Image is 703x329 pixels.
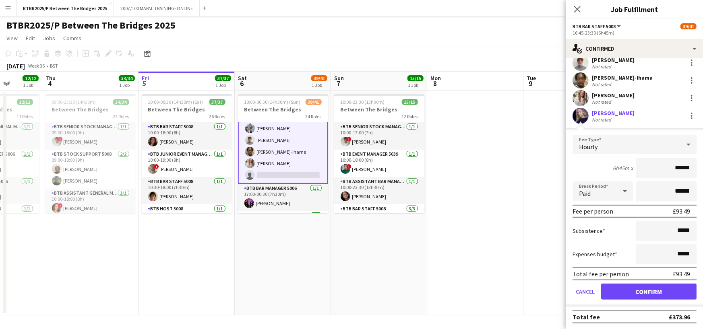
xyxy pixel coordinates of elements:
[45,150,136,189] app-card-role: BTB Stock support 50082/209:00-18:00 (9h)[PERSON_NAME][PERSON_NAME]
[402,113,418,119] span: 12 Roles
[334,106,424,113] h3: Between The Bridges
[573,23,622,29] button: BTB Bar Staff 5008
[573,207,613,215] div: Fee per person
[58,137,63,142] span: !
[592,92,635,99] div: [PERSON_NAME]
[119,82,134,88] div: 1 Job
[312,82,327,88] div: 1 Job
[402,99,418,105] span: 15/15
[306,113,322,119] span: 24 Roles
[17,99,33,105] span: 12/12
[209,113,225,119] span: 26 Roles
[6,19,176,31] h1: BTBR2025/P Between The Bridges 2025
[673,207,690,215] div: £93.49
[27,63,47,69] span: Week 36
[6,62,25,70] div: [DATE]
[573,284,598,300] button: Cancel
[592,56,635,64] div: [PERSON_NAME]
[142,74,149,82] span: Fri
[408,82,423,88] div: 1 Job
[50,63,58,69] div: BST
[429,79,441,88] span: 8
[566,4,703,14] h3: Job Fulfilment
[592,81,613,87] div: Not rated
[566,39,703,58] div: Confirmed
[573,313,600,321] div: Total fee
[333,79,344,88] span: 7
[3,33,21,43] a: View
[680,23,697,29] span: 39/41
[45,74,56,82] span: Thu
[527,74,536,82] span: Tue
[142,106,232,113] h3: Between The Bridges
[347,164,351,169] span: !
[45,94,136,213] app-job-card: 09:00-23:30 (14h30m)34/34Between The Bridges22 RolesBTB Senior Stock Manager 50061/109:00-18:00 (...
[23,33,38,43] a: Edit
[334,204,424,255] app-card-role: BTB Bar Staff 50083/310:30-17:30 (7h)
[40,33,58,43] a: Jobs
[573,23,616,29] span: BTB Bar Staff 5008
[60,33,85,43] a: Comms
[592,99,613,105] div: Not rated
[592,117,613,123] div: Not rated
[45,106,136,113] h3: Between The Bridges
[238,74,247,82] span: Sat
[334,122,424,150] app-card-role: BTB Senior Stock Manager 50061/110:00-17:00 (7h)![PERSON_NAME]
[142,94,232,213] app-job-card: 10:00-00:30 (14h30m) (Sat)37/37Between The Bridges26 RolesBTB Bar Staff 50081/110:00-18:00 (8h)[P...
[306,99,322,105] span: 39/41
[407,75,424,81] span: 15/15
[592,64,613,70] div: Not rated
[592,74,653,81] div: [PERSON_NAME]-Ihama
[579,143,598,151] span: Hourly
[244,99,301,105] span: 10:00-00:30 (14h30m) (Sun)
[63,35,81,42] span: Comms
[601,284,697,300] button: Confirm
[45,189,136,216] app-card-role: BTB Assistant General Manager 50061/110:00-18:00 (8h)![PERSON_NAME]
[334,74,344,82] span: Sun
[347,137,351,142] span: !
[573,30,697,36] div: 16:45-23:30 (6h45m)
[209,99,225,105] span: 37/37
[142,177,232,204] app-card-role: BTB Bar Staff 50081/110:30-18:00 (7h30m)[PERSON_NAME]
[334,150,424,177] app-card-role: BTB Event Manager 50391/110:00-18:00 (8h)![PERSON_NAME]
[142,122,232,150] app-card-role: BTB Bar Staff 50081/110:00-18:00 (8h)[PERSON_NAME]
[17,113,33,119] span: 11 Roles
[525,79,536,88] span: 9
[238,211,328,239] app-card-role: BTB Stock Manager 50061/1
[52,99,96,105] span: 09:00-23:30 (14h30m)
[238,108,328,184] app-card-role: BTB Bar Staff 50084/516:45-23:30 (6h45m)[PERSON_NAME][PERSON_NAME][PERSON_NAME]-Ihama[PERSON_NAME]
[341,99,385,105] span: 10:00-23:30 (13h30m)
[215,82,231,88] div: 1 Job
[334,94,424,213] app-job-card: 10:00-23:30 (13h30m)15/15Between The Bridges12 RolesBTB Senior Stock Manager 50061/110:00-17:00 (...
[238,106,328,113] h3: Between The Bridges
[26,35,35,42] span: Edit
[430,74,441,82] span: Mon
[334,177,424,204] app-card-role: BTB Assistant Bar Manager 50061/110:00-23:30 (13h30m)[PERSON_NAME]
[673,270,690,278] div: £93.49
[237,79,247,88] span: 6
[44,79,56,88] span: 4
[141,79,149,88] span: 5
[23,75,39,81] span: 12/12
[142,150,232,177] app-card-role: BTB Junior Event Manager 50391/110:00-19:00 (9h)![PERSON_NAME]
[215,75,231,81] span: 37/37
[45,122,136,150] app-card-role: BTB Senior Stock Manager 50061/109:00-18:00 (9h)![PERSON_NAME]
[311,75,327,81] span: 39/41
[238,184,328,211] app-card-role: BTB Bar Manager 50061/117:00-00:30 (7h30m)[PERSON_NAME]
[154,164,159,169] span: !
[113,99,129,105] span: 34/34
[142,204,232,232] app-card-role: BTB Host 50081/110:30-18:00 (7h30m)
[6,35,18,42] span: View
[58,203,63,208] span: !
[573,270,629,278] div: Total fee per person
[573,227,605,234] label: Subsistence
[17,0,114,16] button: BTBR2025/P Between The Bridges 2025
[113,113,129,119] span: 22 Roles
[148,99,203,105] span: 10:00-00:30 (14h30m) (Sat)
[579,189,591,197] span: Paid
[238,94,328,213] app-job-card: 10:00-00:30 (14h30m) (Sun)39/41Between The Bridges24 Roles[PERSON_NAME]BTB Bar Staff 50084/516:45...
[613,164,633,172] div: 6h45m x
